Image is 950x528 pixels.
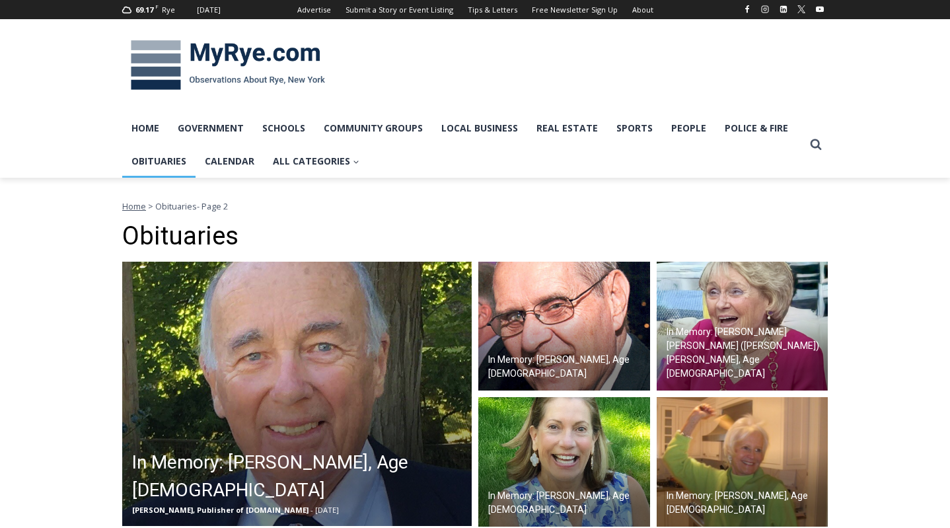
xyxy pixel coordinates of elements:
h2: In Memory: [PERSON_NAME], Age [DEMOGRAPHIC_DATA] [667,489,825,517]
img: Obituary - Richard Allen Hynson [122,262,472,526]
a: X [793,1,809,17]
a: Calendar [196,145,264,178]
a: Home [122,200,146,212]
span: [DATE] [315,505,339,515]
span: [PERSON_NAME], Publisher of [DOMAIN_NAME] [132,505,309,515]
nav: Primary Navigation [122,112,804,178]
a: Real Estate [527,112,607,145]
a: Government [168,112,253,145]
a: Community Groups [314,112,432,145]
div: - Page 2 [122,200,828,213]
h2: In Memory: [PERSON_NAME], Age [DEMOGRAPHIC_DATA] [132,449,468,504]
a: All Categories [264,145,369,178]
span: 69.17 [135,5,153,15]
div: Rye [162,4,175,16]
a: Instagram [757,1,773,17]
a: Sports [607,112,662,145]
h2: In Memory: [PERSON_NAME], Age [DEMOGRAPHIC_DATA] [488,353,647,381]
a: In Memory: [PERSON_NAME], Age [DEMOGRAPHIC_DATA] [478,397,650,527]
img: Obituary - Barbara defrondeville [657,397,828,527]
a: In Memory: [PERSON_NAME] [PERSON_NAME] ([PERSON_NAME]) [PERSON_NAME], Age [DEMOGRAPHIC_DATA] [657,262,828,391]
a: In Memory: [PERSON_NAME], Age [DEMOGRAPHIC_DATA] [PERSON_NAME], Publisher of [DOMAIN_NAME] - [DATE] [122,262,472,526]
a: YouTube [812,1,828,17]
a: Facebook [739,1,755,17]
button: View Search Form [804,133,828,157]
img: Obituary - Maryanne Bardwil Lynch IMG_5518 [478,397,650,527]
a: People [662,112,715,145]
h1: Obituaries [122,221,828,252]
span: > [148,200,153,212]
a: In Memory: [PERSON_NAME], Age [DEMOGRAPHIC_DATA] [657,397,828,527]
span: All Categories [273,154,359,169]
span: Obituaries [155,200,197,212]
div: [DATE] [197,4,221,16]
span: F [155,3,159,10]
h2: In Memory: [PERSON_NAME], Age [DEMOGRAPHIC_DATA] [488,489,647,517]
a: Schools [253,112,314,145]
a: Police & Fire [715,112,797,145]
h2: In Memory: [PERSON_NAME] [PERSON_NAME] ([PERSON_NAME]) [PERSON_NAME], Age [DEMOGRAPHIC_DATA] [667,325,825,381]
a: In Memory: [PERSON_NAME], Age [DEMOGRAPHIC_DATA] [478,262,650,391]
a: Linkedin [776,1,791,17]
img: MyRye.com [122,31,334,100]
a: Obituaries [122,145,196,178]
a: Home [122,112,168,145]
nav: Breadcrumbs [122,200,828,213]
a: Local Business [432,112,527,145]
span: - [311,505,313,515]
img: Obituary - Maureen Catherine Devlin Koecheler [657,262,828,391]
img: Obituary - Donald J. Demas [478,262,650,391]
